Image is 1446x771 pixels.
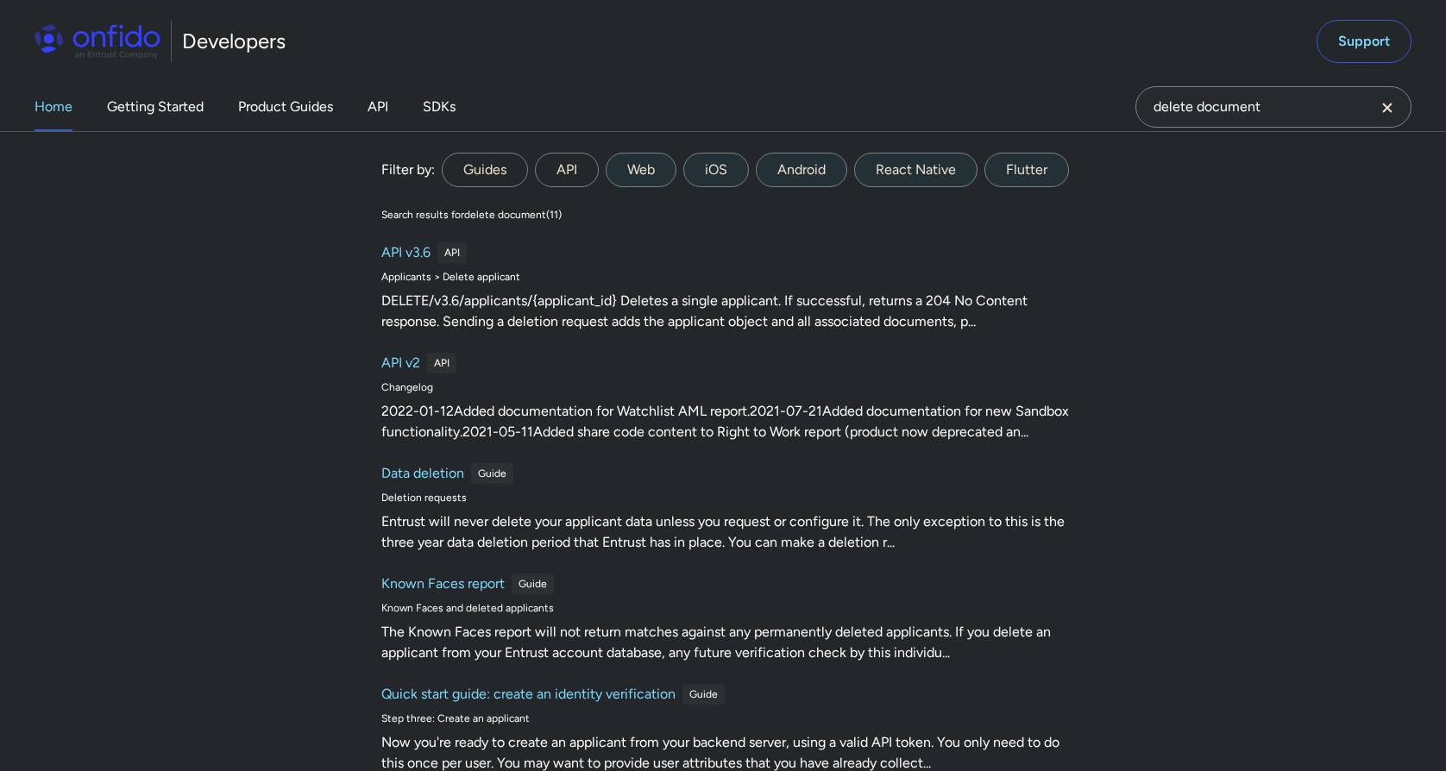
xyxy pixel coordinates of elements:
[682,684,725,705] div: Guide
[381,160,435,180] div: Filter by:
[374,456,1085,560] a: Data deletionGuideDeletion requestsEntrust will never delete your applicant data unless you reque...
[381,491,1078,505] div: Deletion requests
[381,380,1078,394] div: Changelog
[35,83,72,131] a: Home
[854,153,978,187] label: React Native
[107,83,204,131] a: Getting Started
[423,83,456,131] a: SDKs
[182,28,286,55] h1: Developers
[381,270,1078,284] div: Applicants > Delete applicant
[35,24,160,59] img: Onfido Logo
[437,242,467,263] div: API
[381,622,1078,663] div: The Known Faces report will not return matches against any permanently deleted applicants. If you...
[442,153,528,187] label: Guides
[381,711,1078,725] div: Step three: Create an applicant
[381,463,464,484] h6: Data deletion
[756,153,847,187] label: Android
[984,153,1069,187] label: Flutter
[374,235,1085,339] a: API v3.6APIApplicants > Delete applicantDELETE/v3.6/applicants/{applicant_id} Deletes a single ap...
[381,291,1078,332] div: DELETE/v3.6/applicants/{applicant_id} Deletes a single applicant. If successful, returns a 204 No...
[1135,86,1411,128] input: Onfido search input field
[381,353,420,373] h6: API v2
[381,601,1078,615] div: Known Faces and deleted applicants
[374,567,1085,670] a: Known Faces reportGuideKnown Faces and deleted applicantsThe Known Faces report will not return m...
[1377,97,1398,118] svg: Clear search field button
[512,574,554,594] div: Guide
[471,463,513,484] div: Guide
[535,153,599,187] label: API
[381,574,505,594] h6: Known Faces report
[381,401,1078,442] div: 2022-01-12Added documentation for Watchlist AML report.2021-07-21Added documentation for new Sand...
[381,684,676,705] h6: Quick start guide: create an identity verification
[381,208,562,222] div: Search results for delete document ( 11 )
[1317,20,1411,63] a: Support
[374,346,1085,449] a: API v2APIChangelog2022-01-12Added documentation for Watchlist AML report.2021-07-21Added document...
[381,511,1078,553] div: Entrust will never delete your applicant data unless you request or configure it. The only except...
[381,242,431,263] h6: API v3.6
[427,353,456,373] div: API
[606,153,676,187] label: Web
[238,83,333,131] a: Product Guides
[683,153,749,187] label: iOS
[368,83,388,131] a: API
